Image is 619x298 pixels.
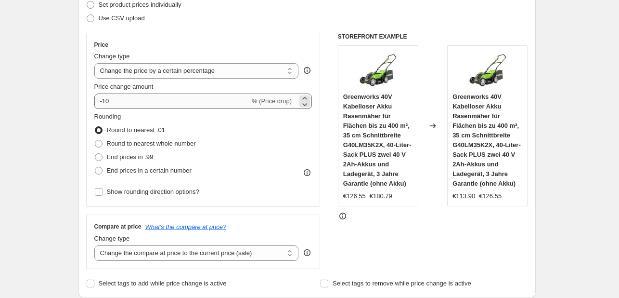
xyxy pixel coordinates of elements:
[94,41,108,49] h3: Price
[343,93,412,187] span: Greenworks 40V Kabelloser Akku Rasenmäher für Flächen bis zu 400 m², 35 cm Schnittbreite G40LM35K...
[94,113,121,120] span: Rounding
[107,140,196,147] span: Round to nearest whole number
[370,191,392,201] strike: €180.79
[94,53,130,60] span: Change type
[107,188,199,195] span: Show rounding direction options?
[359,51,397,89] img: 719KF-P-sPL_80x.jpg
[302,66,312,75] div: help
[452,191,475,201] div: €113.90
[99,280,227,287] span: Select tags to add while price change is active
[343,191,366,201] div: €126.55
[94,83,154,90] span: Price change amount
[94,223,142,230] h3: Compare at price
[99,14,145,22] span: Use CSV upload
[94,235,130,242] span: Change type
[468,51,507,89] img: 719KF-P-sPL_80x.jpg
[452,93,521,187] span: Greenworks 40V Kabelloser Akku Rasenmäher für Flächen bis zu 400 m², 35 cm Schnittbreite G40LM35K...
[94,94,250,109] input: -15
[145,223,227,230] button: What's the compare at price?
[333,280,471,287] span: Select tags to remove while price change is active
[99,1,181,8] span: Set product prices individually
[479,191,502,201] strike: €126.55
[107,153,154,161] span: End prices in .99
[252,97,292,105] span: % (Price drop)
[107,126,165,134] span: Round to nearest .01
[107,167,192,174] span: End prices in a certain number
[338,33,528,41] h6: STOREFRONT EXAMPLE
[302,248,312,257] div: help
